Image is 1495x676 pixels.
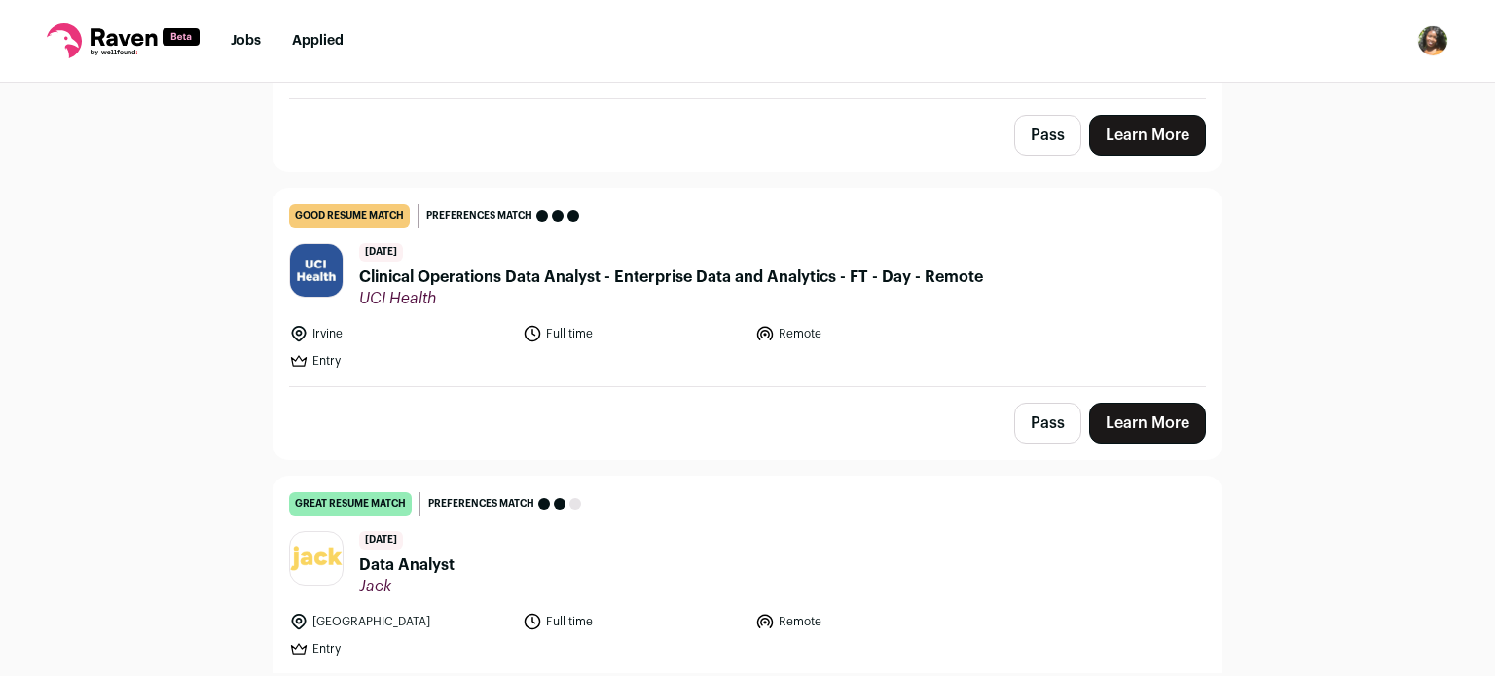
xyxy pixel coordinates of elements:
[289,639,511,658] li: Entry
[359,553,455,577] span: Data Analyst
[289,204,410,228] div: good resume match
[1417,25,1448,56] img: 17173030-medium_jpg
[231,34,261,48] a: Jobs
[273,477,1222,674] a: great resume match Preferences match [DATE] Data Analyst Jack [GEOGRAPHIC_DATA] Full time Remote ...
[755,612,977,631] li: Remote
[359,531,403,550] span: [DATE]
[1089,403,1206,444] a: Learn More
[273,189,1222,386] a: good resume match Preferences match [DATE] Clinical Operations Data Analyst - Enterprise Data and...
[523,324,745,343] li: Full time
[289,324,511,343] li: Irvine
[289,612,511,631] li: [GEOGRAPHIC_DATA]
[1417,25,1448,56] button: Open dropdown
[1089,115,1206,156] a: Learn More
[359,243,403,262] span: [DATE]
[428,494,534,514] span: Preferences match
[426,206,532,226] span: Preferences match
[290,244,343,297] img: 9ffd3807ee25f2aff1309764216c281f275b730a9932fa7f0239ebeae0e56309.jpg
[290,532,343,585] img: d7262890edd9d29c6530dcc0b6028b42be08a04fe1109dfb14c0a83163e81f49.png
[359,266,983,289] span: Clinical Operations Data Analyst - Enterprise Data and Analytics - FT - Day - Remote
[292,34,344,48] a: Applied
[289,492,412,516] div: great resume match
[755,324,977,343] li: Remote
[359,289,983,308] span: UCI Health
[1014,115,1081,156] button: Pass
[289,351,511,371] li: Entry
[523,612,745,631] li: Full time
[1014,403,1081,444] button: Pass
[359,577,455,596] span: Jack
